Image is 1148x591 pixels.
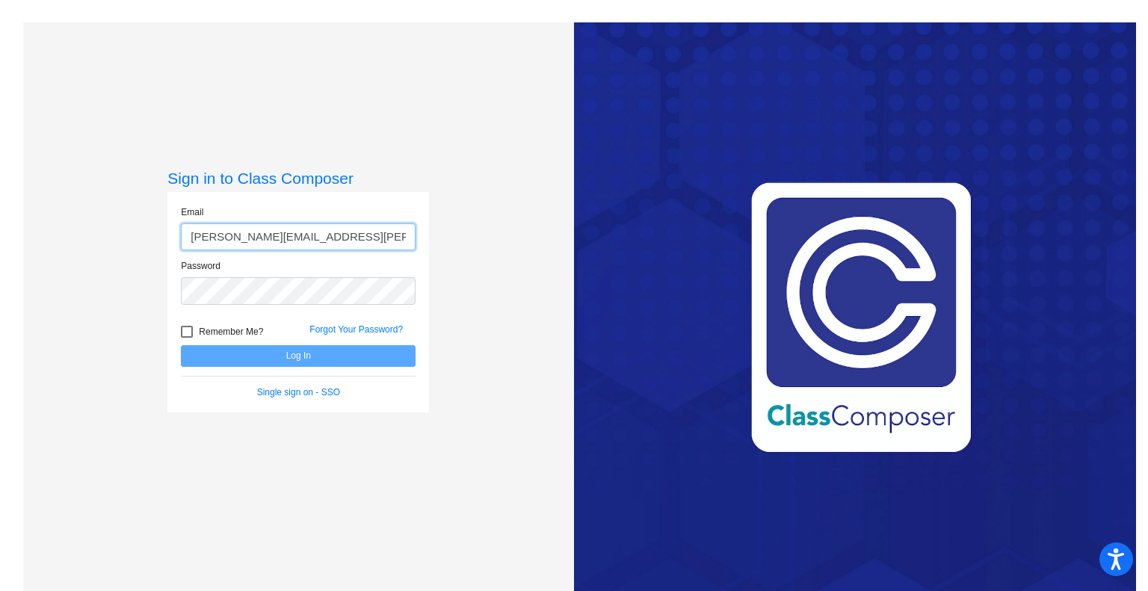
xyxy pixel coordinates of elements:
label: Email [181,205,203,219]
label: Password [181,259,220,273]
button: Log In [181,345,416,367]
a: Single sign on - SSO [257,387,340,397]
a: Forgot Your Password? [309,324,403,335]
span: Remember Me? [199,323,263,341]
h3: Sign in to Class Composer [167,169,429,188]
